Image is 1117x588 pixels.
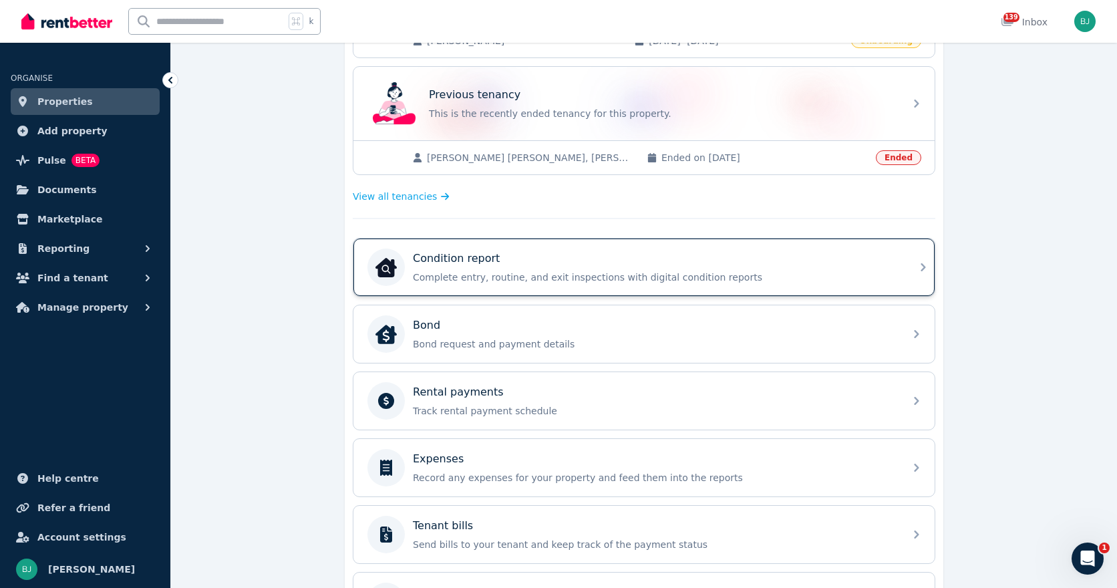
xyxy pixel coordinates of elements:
[413,451,464,467] p: Expenses
[353,239,935,296] a: Condition reportCondition reportComplete entry, routine, and exit inspections with digital condit...
[413,538,897,551] p: Send bills to your tenant and keep track of the payment status
[71,154,100,167] span: BETA
[413,317,440,333] p: Bond
[1072,543,1104,575] iframe: Intercom live chat
[1003,13,1019,22] span: 139
[11,294,160,321] button: Manage property
[37,470,99,486] span: Help centre
[16,559,37,580] img: Bom Jin
[37,529,126,545] span: Account settings
[21,11,112,31] img: RentBetter
[413,384,504,400] p: Rental payments
[11,206,160,233] a: Marketplace
[353,305,935,363] a: BondBondBond request and payment details
[373,82,416,125] img: Previous tenancy
[1001,15,1048,29] div: Inbox
[37,182,97,198] span: Documents
[11,235,160,262] button: Reporting
[661,151,868,164] span: Ended on [DATE]
[37,299,128,315] span: Manage property
[11,176,160,203] a: Documents
[353,190,450,203] a: View all tenancies
[353,439,935,496] a: ExpensesRecord any expenses for your property and feed them into the reports
[37,94,93,110] span: Properties
[353,67,935,140] a: Previous tenancyPrevious tenancyThis is the recently ended tenancy for this property.
[37,123,108,139] span: Add property
[427,151,633,164] span: [PERSON_NAME] [PERSON_NAME], [PERSON_NAME]
[11,265,160,291] button: Find a tenant
[375,257,397,278] img: Condition report
[309,16,313,27] span: k
[413,271,897,284] p: Complete entry, routine, and exit inspections with digital condition reports
[48,561,135,577] span: [PERSON_NAME]
[353,190,437,203] span: View all tenancies
[876,150,921,165] span: Ended
[413,251,500,267] p: Condition report
[413,471,897,484] p: Record any expenses for your property and feed them into the reports
[11,73,53,83] span: ORGANISE
[1074,11,1096,32] img: Bom Jin
[413,337,897,351] p: Bond request and payment details
[11,465,160,492] a: Help centre
[353,372,935,430] a: Rental paymentsTrack rental payment schedule
[353,506,935,563] a: Tenant billsSend bills to your tenant and keep track of the payment status
[11,147,160,174] a: PulseBETA
[429,107,897,120] p: This is the recently ended tenancy for this property.
[429,87,520,103] p: Previous tenancy
[11,88,160,115] a: Properties
[37,211,102,227] span: Marketplace
[37,500,110,516] span: Refer a friend
[37,241,90,257] span: Reporting
[11,494,160,521] a: Refer a friend
[413,404,897,418] p: Track rental payment schedule
[1099,543,1110,553] span: 1
[37,270,108,286] span: Find a tenant
[37,152,66,168] span: Pulse
[375,323,397,345] img: Bond
[413,518,473,534] p: Tenant bills
[11,524,160,551] a: Account settings
[11,118,160,144] a: Add property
